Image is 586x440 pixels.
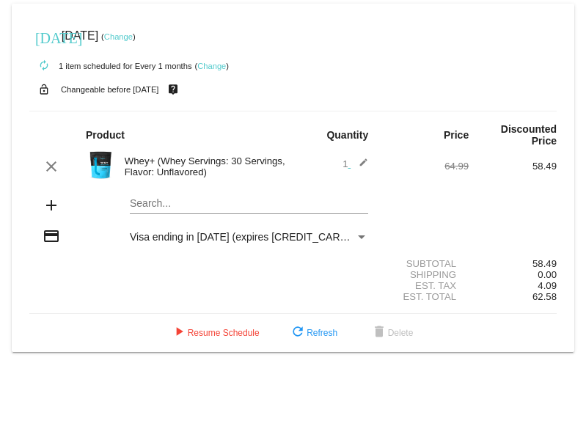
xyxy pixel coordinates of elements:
[43,227,60,245] mat-icon: credit_card
[370,324,388,342] mat-icon: delete
[381,269,469,280] div: Shipping
[538,269,557,280] span: 0.00
[381,291,469,302] div: Est. Total
[381,161,469,172] div: 64.99
[29,62,192,70] small: 1 item scheduled for Every 1 months
[469,161,557,172] div: 58.49
[130,198,368,210] input: Search...
[501,123,557,147] strong: Discounted Price
[43,197,60,214] mat-icon: add
[359,320,425,346] button: Delete
[43,158,60,175] mat-icon: clear
[35,28,53,45] mat-icon: [DATE]
[343,158,368,169] span: 1
[469,258,557,269] div: 58.49
[370,328,414,338] span: Delete
[326,129,368,141] strong: Quantity
[381,258,469,269] div: Subtotal
[170,324,188,342] mat-icon: play_arrow
[444,129,469,141] strong: Price
[61,85,159,94] small: Changeable before [DATE]
[86,129,125,141] strong: Product
[194,62,229,70] small: ( )
[538,280,557,291] span: 4.09
[289,324,307,342] mat-icon: refresh
[104,32,133,41] a: Change
[381,280,469,291] div: Est. Tax
[101,32,136,41] small: ( )
[197,62,226,70] a: Change
[117,155,293,177] div: Whey+ (Whey Servings: 30 Servings, Flavor: Unflavored)
[164,80,182,99] mat-icon: live_help
[35,80,53,99] mat-icon: lock_open
[289,328,337,338] span: Refresh
[86,150,115,180] img: Image-1-Carousel-Whey-2lb-Unflavored-no-badge-Transp.png
[277,320,349,346] button: Refresh
[158,320,271,346] button: Resume Schedule
[130,231,385,243] span: Visa ending in [DATE] (expires [CREDIT_CARD_DATA])
[170,328,260,338] span: Resume Schedule
[130,231,368,243] mat-select: Payment Method
[35,57,53,75] mat-icon: autorenew
[532,291,557,302] span: 62.58
[351,158,368,175] mat-icon: edit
